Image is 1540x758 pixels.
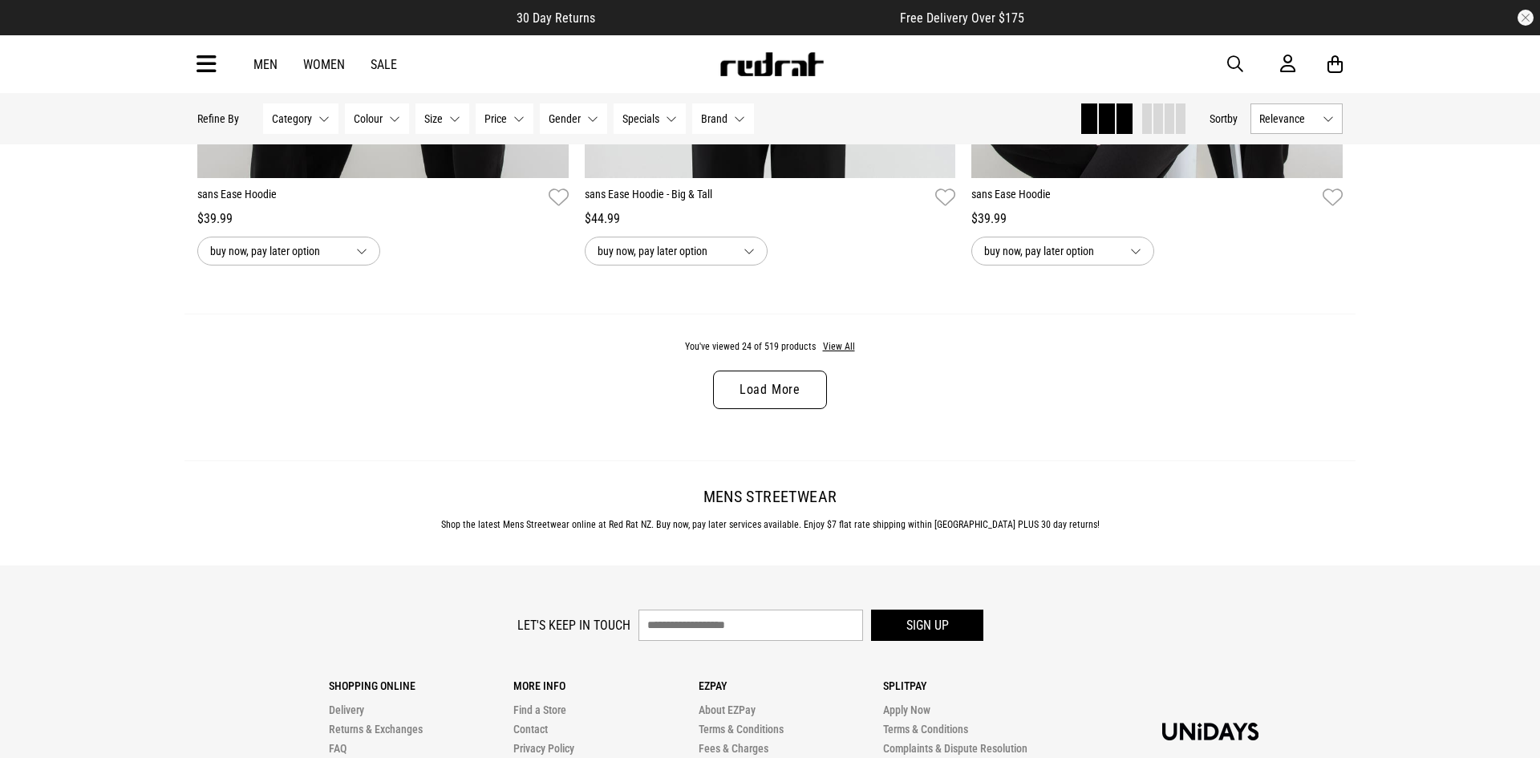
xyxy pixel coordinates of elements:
[598,241,731,261] span: buy now, pay later option
[197,237,380,266] button: buy now, pay later option
[627,10,868,26] iframe: Customer reviews powered by Trustpilot
[253,57,278,72] a: Men
[719,52,825,76] img: Redrat logo
[303,57,345,72] a: Women
[13,6,61,55] button: Open LiveChat chat widget
[329,703,364,716] a: Delivery
[713,371,827,409] a: Load More
[900,10,1024,26] span: Free Delivery Over $175
[971,209,1343,229] div: $39.99
[197,487,1343,506] h2: Mens Streetwear
[540,103,607,134] button: Gender
[1259,112,1316,125] span: Relevance
[822,340,856,355] button: View All
[329,742,346,755] a: FAQ
[1227,112,1238,125] span: by
[415,103,469,134] button: Size
[984,241,1117,261] span: buy now, pay later option
[197,112,239,125] p: Refine By
[272,112,312,125] span: Category
[1250,103,1343,134] button: Relevance
[517,10,595,26] span: 30 Day Returns
[883,679,1068,692] p: Splitpay
[513,723,548,736] a: Contact
[585,237,768,266] button: buy now, pay later option
[371,57,397,72] a: Sale
[699,679,883,692] p: Ezpay
[883,742,1027,755] a: Complaints & Dispute Resolution
[699,723,784,736] a: Terms & Conditions
[699,742,768,755] a: Fees & Charges
[210,241,343,261] span: buy now, pay later option
[329,679,513,692] p: Shopping Online
[883,723,968,736] a: Terms & Conditions
[424,112,443,125] span: Size
[622,112,659,125] span: Specials
[585,186,930,209] a: sans Ease Hoodie - Big & Tall
[585,209,956,229] div: $44.99
[1210,109,1238,128] button: Sortby
[329,723,423,736] a: Returns & Exchanges
[883,703,930,716] a: Apply Now
[549,112,581,125] span: Gender
[476,103,533,134] button: Price
[699,703,756,716] a: About EZPay
[971,237,1154,266] button: buy now, pay later option
[685,341,816,352] span: You've viewed 24 of 519 products
[614,103,686,134] button: Specials
[513,703,566,716] a: Find a Store
[263,103,338,134] button: Category
[1162,723,1258,740] img: Unidays
[197,186,542,209] a: sans Ease Hoodie
[517,618,630,633] label: Let's keep in touch
[701,112,727,125] span: Brand
[345,103,409,134] button: Colour
[692,103,754,134] button: Brand
[197,519,1343,530] p: Shop the latest Mens Streetwear online at Red Rat NZ. Buy now, pay later services available. Enjo...
[354,112,383,125] span: Colour
[197,209,569,229] div: $39.99
[871,610,983,641] button: Sign up
[513,742,574,755] a: Privacy Policy
[484,112,507,125] span: Price
[971,186,1316,209] a: sans Ease Hoodie
[513,679,698,692] p: More Info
